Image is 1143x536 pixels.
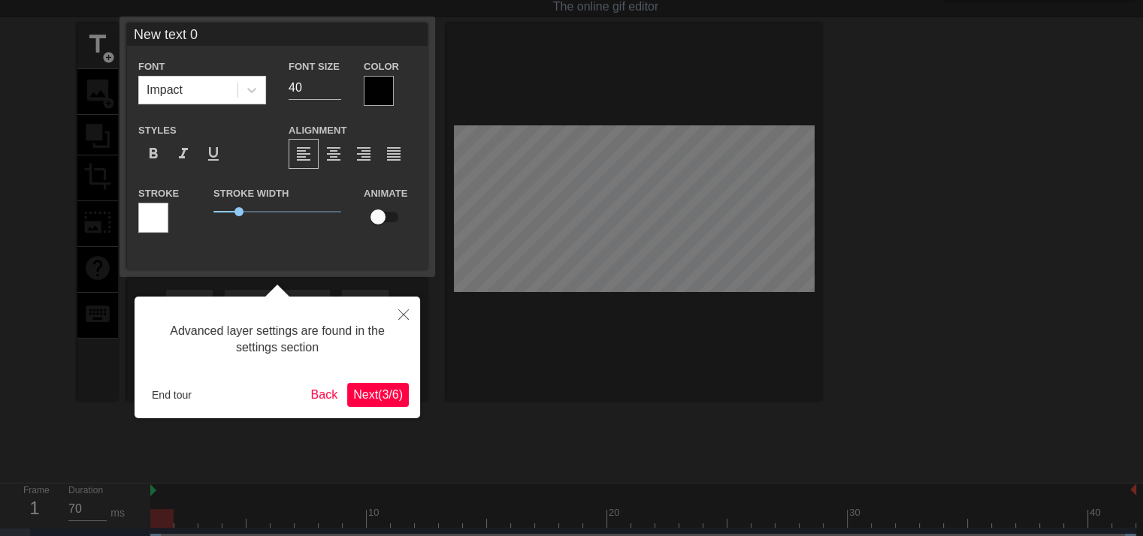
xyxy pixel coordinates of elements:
[146,384,198,406] button: End tour
[347,383,409,407] button: Next
[305,383,344,407] button: Back
[353,388,403,401] span: Next ( 3 / 6 )
[387,297,420,331] button: Close
[146,308,409,372] div: Advanced layer settings are found in the settings section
